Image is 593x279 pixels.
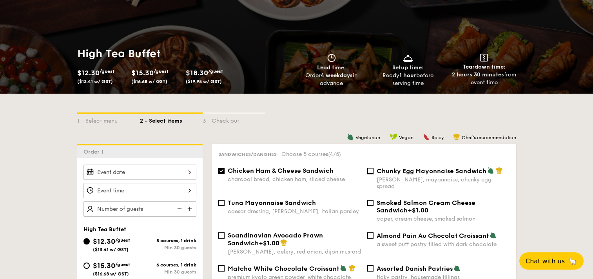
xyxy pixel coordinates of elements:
input: Assorted Danish Pastriesflaky pastry, housemade fillings [367,265,374,272]
input: $15.30/guest($16.68 w/ GST)6 courses, 1 drinkMin 30 guests [83,263,90,269]
div: Min 30 guests [140,269,196,275]
div: 6 courses, 1 drink [140,262,196,268]
img: icon-chef-hat.a58ddaea.svg [348,265,355,272]
div: Ready before serving time [373,72,443,87]
button: Chat with us🦙 [519,252,584,270]
span: Teardown time: [463,63,506,70]
img: icon-vegetarian.fe4039eb.svg [487,167,494,174]
input: Almond Pain Au Chocolat Croissanta sweet puff pastry filled with dark chocolate [367,232,374,239]
input: Smoked Salmon Cream Cheese Sandwich+$1.00caper, cream cheese, smoked salmon [367,200,374,206]
span: High Tea Buffet [83,226,126,233]
span: Vegetarian [355,135,380,140]
span: Tuna Mayonnaise Sandwich [228,199,316,207]
input: Number of guests [83,201,196,217]
input: Chunky Egg Mayonnaise Sandwich[PERSON_NAME], mayonnaise, chunky egg spread [367,168,374,174]
span: Spicy [432,135,444,140]
span: Chef's recommendation [462,135,516,140]
span: Assorted Danish Pastries [377,265,453,272]
img: icon-chef-hat.a58ddaea.svg [453,133,460,140]
div: Order in advance [297,72,367,87]
div: 5 courses, 1 drink [140,238,196,243]
img: icon-chef-hat.a58ddaea.svg [496,167,503,174]
span: Sandwiches/Danishes [218,152,277,157]
span: Chat with us [526,257,565,265]
div: caesar dressing, [PERSON_NAME], italian parsley [228,208,361,215]
span: /guest [154,69,169,74]
span: Lead time: [317,64,346,71]
span: Almond Pain Au Chocolat Croissant [377,232,489,239]
div: [PERSON_NAME], mayonnaise, chunky egg spread [377,176,510,190]
span: +$1.00 [408,207,428,214]
input: Matcha White Chocolate Croissantpremium kyoto green powder, white chocolate, croissant [218,265,225,272]
span: Vegan [399,135,413,140]
input: $12.30/guest($13.41 w/ GST)5 courses, 1 drinkMin 30 guests [83,238,90,245]
img: icon-vegetarian.fe4039eb.svg [453,265,461,272]
span: Setup time: [392,64,424,71]
strong: 4 weekdays [321,72,353,79]
div: from event time [449,71,519,87]
div: 1 - Select menu [77,114,140,125]
span: Chunky Egg Mayonnaise Sandwich [377,167,486,175]
img: icon-add.58712e84.svg [185,201,196,216]
img: icon-reduce.1d2dbef1.svg [173,201,185,216]
img: icon-chef-hat.a58ddaea.svg [280,239,287,246]
span: ($16.68 w/ GST) [93,271,129,277]
div: caper, cream cheese, smoked salmon [377,216,510,222]
input: Scandinavian Avocado Prawn Sandwich+$1.00[PERSON_NAME], celery, red onion, dijon mustard [218,232,225,239]
input: Event date [83,165,196,180]
strong: 1 hour [399,72,416,79]
span: (4/5) [328,151,341,158]
span: $12.30 [77,69,100,77]
span: ($19.95 w/ GST) [186,79,222,84]
img: icon-vegan.f8ff3823.svg [390,133,397,140]
div: Min 30 guests [140,245,196,250]
div: a sweet puff pastry filled with dark chocolate [377,241,510,248]
span: Choose 5 courses [281,151,341,158]
span: ($13.41 w/ GST) [93,247,129,252]
span: $18.30 [186,69,208,77]
span: Order 1 [83,149,107,155]
span: +$1.00 [259,239,279,247]
span: $15.30 [131,69,154,77]
input: Chicken Ham & Cheese Sandwichcharcoal bread, chicken ham, sliced cheese [218,168,225,174]
span: /guest [208,69,223,74]
span: /guest [115,237,130,243]
span: $15.30 [93,261,115,270]
span: Scandinavian Avocado Prawn Sandwich [228,232,323,247]
h1: High Tea Buffet [77,47,294,61]
span: ($16.68 w/ GST) [131,79,167,84]
span: /guest [115,262,130,267]
input: Event time [83,183,196,198]
span: /guest [100,69,114,74]
span: ($13.41 w/ GST) [77,79,113,84]
img: icon-dish.430c3a2e.svg [402,54,414,62]
span: Chicken Ham & Cheese Sandwich [228,167,334,174]
img: icon-vegetarian.fe4039eb.svg [340,265,347,272]
span: 🦙 [568,257,577,266]
div: [PERSON_NAME], celery, red onion, dijon mustard [228,248,361,255]
div: charcoal bread, chicken ham, sliced cheese [228,176,361,183]
span: $12.30 [93,237,115,246]
img: icon-vegetarian.fe4039eb.svg [347,133,354,140]
img: icon-clock.2db775ea.svg [326,54,337,62]
img: icon-vegetarian.fe4039eb.svg [490,232,497,239]
div: 3 - Check out [203,114,265,125]
img: icon-teardown.65201eee.svg [480,54,488,62]
span: Smoked Salmon Cream Cheese Sandwich [377,199,475,214]
input: Tuna Mayonnaise Sandwichcaesar dressing, [PERSON_NAME], italian parsley [218,200,225,206]
strong: 2 hours 30 minutes [452,71,504,78]
img: icon-spicy.37a8142b.svg [423,133,430,140]
div: 2 - Select items [140,114,203,125]
span: Matcha White Chocolate Croissant [228,265,339,272]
